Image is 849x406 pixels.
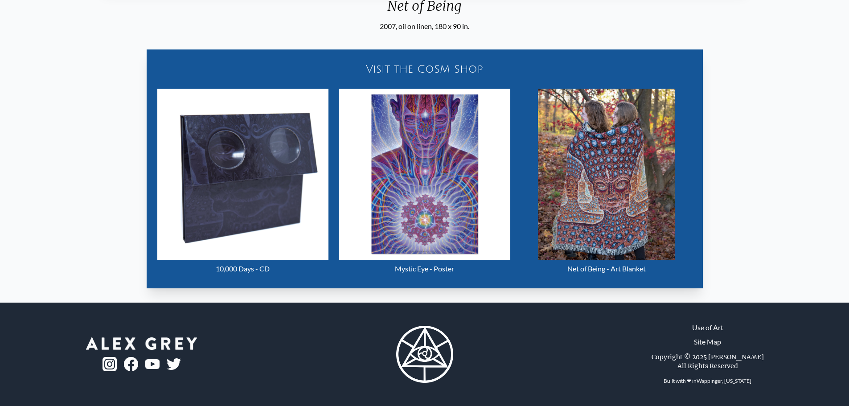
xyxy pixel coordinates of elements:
[103,357,117,371] img: ig-logo.png
[538,89,675,260] img: Net of Being - Art Blanket
[339,260,510,278] div: Mystic Eye - Poster
[98,21,751,32] div: 2007, oil on linen, 180 x 90 in.
[152,55,697,83] a: Visit the CoSM Shop
[157,89,328,260] img: 10,000 Days - CD
[697,377,751,384] a: Wappinger, [US_STATE]
[692,322,723,333] a: Use of Art
[652,353,764,361] div: Copyright © 2025 [PERSON_NAME]
[167,358,181,370] img: twitter-logo.png
[694,336,721,347] a: Site Map
[157,89,328,278] a: 10,000 Days - CD
[339,89,510,278] a: Mystic Eye - Poster
[145,359,160,369] img: youtube-logo.png
[339,89,510,260] img: Mystic Eye - Poster
[157,260,328,278] div: 10,000 Days - CD
[521,260,692,278] div: Net of Being - Art Blanket
[677,361,738,370] div: All Rights Reserved
[521,89,692,278] a: Net of Being - Art Blanket
[124,357,138,371] img: fb-logo.png
[660,374,755,388] div: Built with ❤ in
